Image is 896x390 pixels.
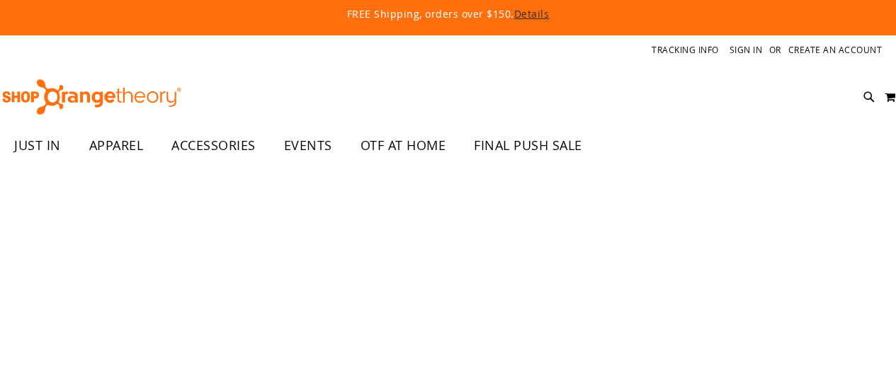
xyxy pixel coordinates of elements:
a: Sign In [730,44,763,56]
a: Details [514,7,550,21]
a: EVENTS [270,130,346,162]
a: APPAREL [75,130,158,162]
a: ACCESSORIES [157,130,270,162]
a: Tracking Info [652,44,719,56]
a: FINAL PUSH SALE [460,130,596,162]
span: ACCESSORIES [171,130,256,161]
span: APPAREL [89,130,144,161]
p: FREE Shipping, orders over $150. [51,7,845,21]
span: EVENTS [284,130,332,161]
span: JUST IN [14,130,61,161]
span: FINAL PUSH SALE [474,130,582,161]
span: OTF AT HOME [361,130,446,161]
a: Create an Account [788,44,883,56]
a: OTF AT HOME [346,130,460,162]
